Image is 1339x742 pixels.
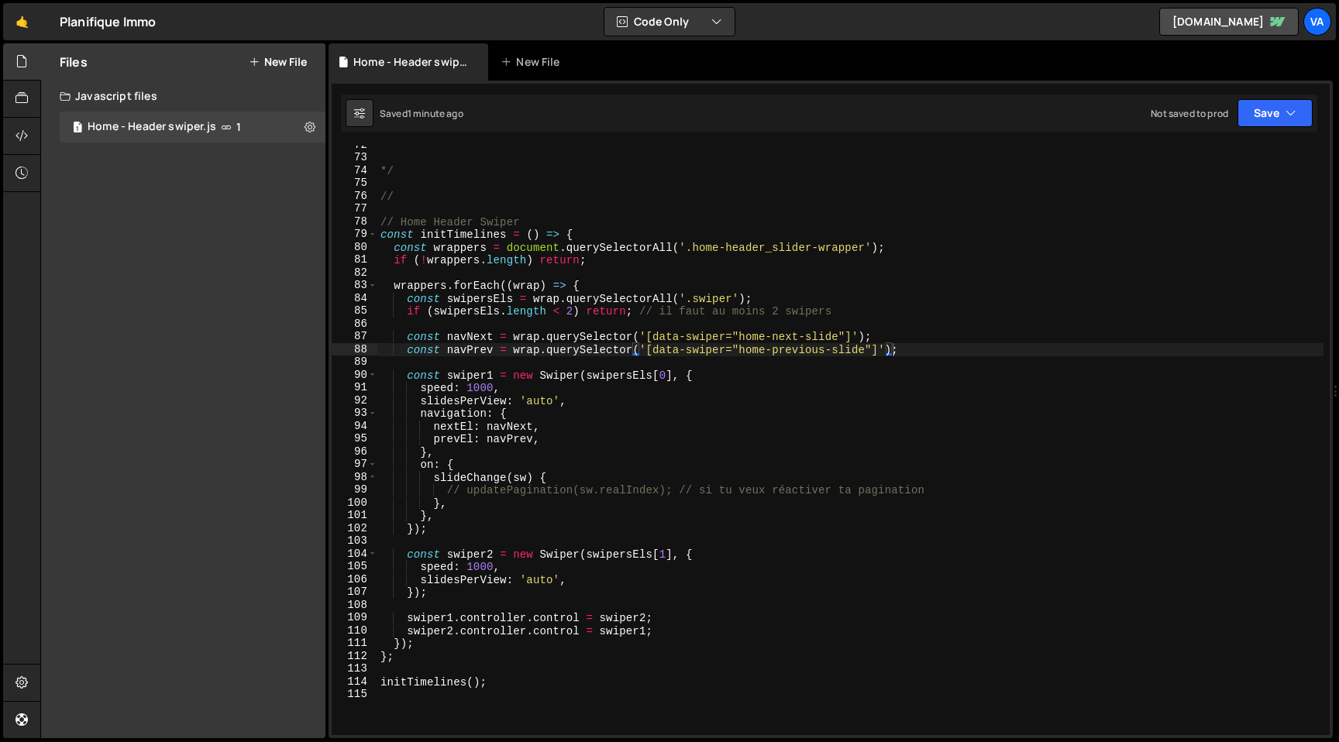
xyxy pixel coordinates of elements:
span: 1 [73,122,82,135]
div: 96 [332,445,377,459]
div: 87 [332,330,377,343]
div: 100 [332,496,377,510]
div: 76 [332,190,377,203]
div: 80 [332,241,377,254]
div: 75 [332,177,377,190]
div: 89 [332,356,377,369]
div: 79 [332,228,377,241]
div: 77 [332,202,377,215]
div: 109 [332,611,377,624]
div: 102 [332,522,377,535]
div: 103 [332,534,377,548]
div: 112 [332,650,377,663]
div: Javascript files [41,81,325,112]
div: 86 [332,318,377,331]
div: 115 [332,688,377,701]
div: 17081/47033.js [60,112,325,143]
div: 85 [332,304,377,318]
button: Save [1237,99,1313,127]
div: 101 [332,509,377,522]
div: 106 [332,573,377,586]
div: Planifique Immo [60,12,156,31]
div: 108 [332,599,377,612]
div: 99 [332,483,377,496]
div: 111 [332,637,377,650]
div: New File [501,54,566,70]
div: 113 [332,662,377,675]
div: 90 [332,369,377,382]
a: [DOMAIN_NAME] [1159,8,1299,36]
div: 110 [332,624,377,637]
div: 91 [332,381,377,394]
div: 92 [332,394,377,407]
div: Home - Header swiper.js [353,54,470,70]
div: 82 [332,266,377,280]
div: 83 [332,279,377,292]
div: 97 [332,458,377,471]
a: Va [1303,8,1331,36]
h2: Files [60,53,88,70]
div: 95 [332,432,377,445]
span: 1 [236,121,241,133]
div: 84 [332,292,377,305]
div: Home - Header swiper.js [88,120,216,134]
div: 105 [332,560,377,573]
div: 81 [332,253,377,266]
button: New File [249,56,307,68]
div: 104 [332,548,377,561]
div: 74 [332,164,377,177]
div: 94 [332,420,377,433]
div: 107 [332,586,377,599]
div: Saved [380,107,463,120]
div: 78 [332,215,377,228]
div: 88 [332,343,377,356]
div: 1 minute ago [408,107,463,120]
div: 73 [332,151,377,164]
div: 93 [332,407,377,420]
div: 114 [332,675,377,689]
div: Not saved to prod [1151,107,1228,120]
a: 🤙 [3,3,41,40]
div: 98 [332,471,377,484]
button: Code Only [604,8,735,36]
